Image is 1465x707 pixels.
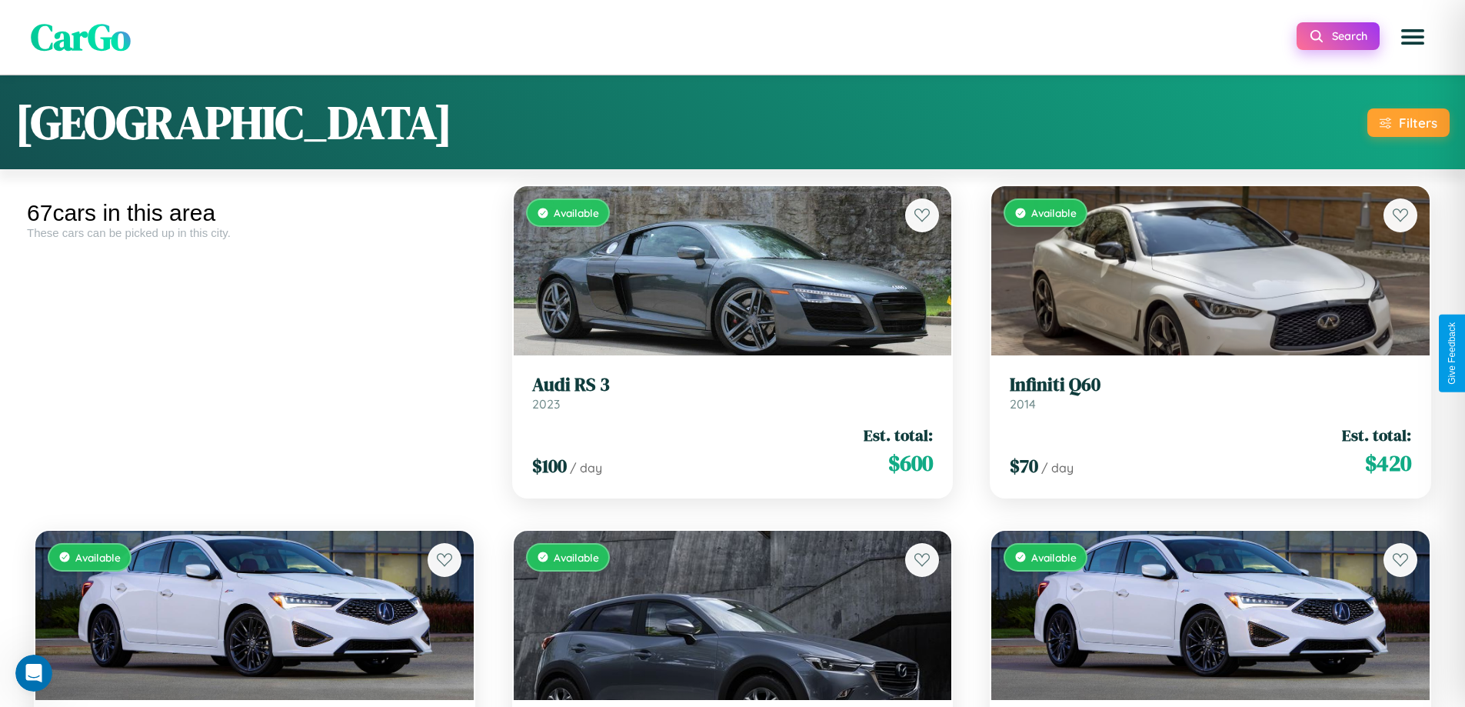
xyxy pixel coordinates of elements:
div: Give Feedback [1447,322,1457,385]
h1: [GEOGRAPHIC_DATA] [15,91,452,154]
span: Est. total: [1342,424,1411,446]
button: Filters [1367,108,1450,137]
span: Available [554,551,599,564]
span: CarGo [31,12,131,62]
button: Open menu [1391,15,1434,58]
a: Infiniti Q602014 [1010,374,1411,412]
span: $ 420 [1365,448,1411,479]
span: Available [554,206,599,219]
span: Available [1031,206,1077,219]
span: Available [75,551,121,564]
span: $ 100 [532,453,567,479]
span: Est. total: [864,424,933,446]
h3: Audi RS 3 [532,374,934,396]
div: Filters [1399,115,1437,131]
div: These cars can be picked up in this city. [27,226,482,239]
span: 2014 [1010,396,1036,412]
span: 2023 [532,396,560,412]
span: / day [1041,460,1074,475]
span: Available [1031,551,1077,564]
span: Search [1332,29,1367,43]
div: 67 cars in this area [27,200,482,226]
span: $ 600 [888,448,933,479]
span: / day [570,460,602,475]
a: Audi RS 32023 [532,374,934,412]
h3: Infiniti Q60 [1010,374,1411,396]
span: $ 70 [1010,453,1038,479]
button: Search [1297,22,1380,50]
iframe: Intercom live chat [15,655,52,692]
